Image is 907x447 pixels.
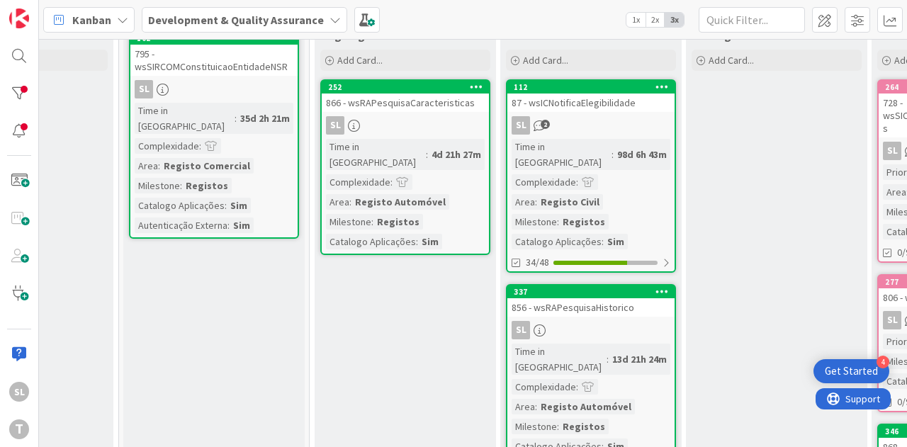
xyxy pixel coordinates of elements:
div: Area [135,158,158,174]
span: 34/48 [526,255,549,270]
span: : [612,147,614,162]
div: Registos [559,214,609,230]
span: Add Card... [709,54,754,67]
div: 112 [507,81,675,94]
div: 4d 21h 27m [428,147,485,162]
div: T [9,419,29,439]
div: Complexidade [326,174,390,190]
div: 87 - wsICNotificaElegibilidade [507,94,675,112]
span: : [180,178,182,193]
img: Visit kanbanzone.com [9,9,29,28]
div: 252 [328,82,489,92]
span: : [535,194,537,210]
span: Add Card... [523,54,568,67]
div: Time in [GEOGRAPHIC_DATA] [135,103,235,134]
span: : [576,174,578,190]
div: 102795 - wsSIRCOMConstituicaoEntidadeNSR [130,32,298,76]
div: 35d 2h 21m [237,111,293,126]
div: 252 [322,81,489,94]
div: Complexidade [512,379,576,395]
span: Support [30,2,64,19]
div: Time in [GEOGRAPHIC_DATA] [512,139,612,170]
div: Registo Civil [537,194,603,210]
div: Get Started [825,364,878,378]
div: 4 [877,356,889,368]
div: Time in [GEOGRAPHIC_DATA] [512,344,607,375]
div: 13d 21h 24m [609,351,670,367]
div: Sim [418,234,442,249]
div: Registo Automóvel [537,399,635,414]
b: Development & Quality Assurance [148,13,324,27]
span: : [535,399,537,414]
div: SL [507,321,675,339]
span: : [199,138,201,154]
span: : [390,174,393,190]
span: : [557,214,559,230]
span: Add Card... [337,54,383,67]
div: 337 [507,285,675,298]
span: : [426,147,428,162]
div: Autenticação Externa [135,217,227,233]
span: : [576,379,578,395]
span: : [607,351,609,367]
div: Area [883,184,906,200]
div: Registo Automóvel [351,194,449,210]
span: : [557,419,559,434]
div: Registos [559,419,609,434]
div: SL [512,321,530,339]
div: SL [883,311,901,329]
div: SL [130,80,298,98]
div: 866 - wsRAPesquisaCaracteristicas [322,94,489,112]
div: 252866 - wsRAPesquisaCaracteristicas [322,81,489,112]
div: Time in [GEOGRAPHIC_DATA] [326,139,426,170]
div: Area [326,194,349,210]
div: Complexidade [135,138,199,154]
div: Milestone [135,178,180,193]
div: Sim [227,198,251,213]
div: Registos [182,178,232,193]
div: Milestone [326,214,371,230]
div: Registos [373,214,423,230]
span: : [235,111,237,126]
span: 2x [646,13,665,27]
div: Sim [604,234,628,249]
div: SL [322,116,489,135]
div: 337856 - wsRAPesquisaHistorico [507,285,675,317]
div: 112 [514,82,675,92]
div: 856 - wsRAPesquisaHistorico [507,298,675,317]
div: Catalogo Aplicações [135,198,225,213]
span: 3x [665,13,684,27]
span: : [349,194,351,210]
span: : [371,214,373,230]
div: SL [9,382,29,402]
div: SL [512,116,530,135]
span: : [227,217,230,233]
div: SL [507,116,675,135]
input: Quick Filter... [699,7,805,33]
div: Catalogo Aplicações [512,234,602,249]
div: 98d 6h 43m [614,147,670,162]
div: SL [135,80,153,98]
div: 795 - wsSIRCOMConstituicaoEntidadeNSR [130,45,298,76]
span: : [416,234,418,249]
div: Complexidade [512,174,576,190]
span: 2 [541,120,550,129]
div: 11287 - wsICNotificaElegibilidade [507,81,675,112]
div: Open Get Started checklist, remaining modules: 4 [813,359,889,383]
div: Area [512,194,535,210]
span: Kanban [72,11,111,28]
div: SL [883,142,901,160]
span: : [602,234,604,249]
div: SL [326,116,344,135]
span: 1x [626,13,646,27]
div: Area [512,399,535,414]
div: 337 [514,287,675,297]
div: Milestone [512,419,557,434]
div: Milestone [512,214,557,230]
div: Catalogo Aplicações [326,234,416,249]
div: Sim [230,217,254,233]
div: Registo Comercial [160,158,254,174]
span: : [225,198,227,213]
span: : [158,158,160,174]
